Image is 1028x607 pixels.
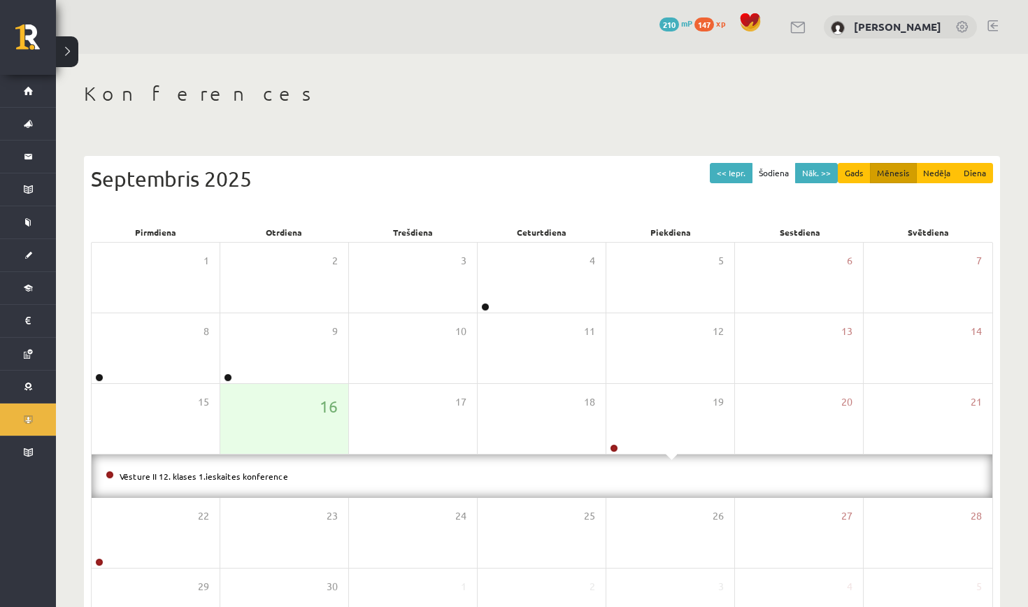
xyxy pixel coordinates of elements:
div: Pirmdiena [91,222,220,242]
div: Svētdiena [864,222,993,242]
span: 3 [461,253,466,269]
span: xp [716,17,725,29]
span: 29 [198,579,209,594]
span: 27 [841,508,852,524]
span: 6 [847,253,852,269]
div: Otrdiena [220,222,348,242]
span: 3 [718,579,724,594]
span: 19 [713,394,724,410]
a: 210 mP [659,17,692,29]
button: Gads [838,163,871,183]
span: 16 [320,394,338,418]
span: 11 [584,324,595,339]
span: 23 [327,508,338,524]
button: Nedēļa [916,163,957,183]
div: Septembris 2025 [91,163,993,194]
span: 4 [847,579,852,594]
span: 25 [584,508,595,524]
span: 9 [332,324,338,339]
span: 5 [718,253,724,269]
img: Justīne Everte [831,21,845,35]
div: Sestdiena [735,222,864,242]
span: 17 [455,394,466,410]
span: mP [681,17,692,29]
span: 1 [461,579,466,594]
span: 2 [590,579,595,594]
span: 22 [198,508,209,524]
button: << Iepr. [710,163,752,183]
span: 210 [659,17,679,31]
div: Ceturtdiena [478,222,606,242]
span: 10 [455,324,466,339]
span: 1 [204,253,209,269]
span: 21 [971,394,982,410]
a: 147 xp [694,17,732,29]
button: Diena [957,163,993,183]
a: [PERSON_NAME] [854,20,941,34]
button: Nāk. >> [795,163,838,183]
span: 15 [198,394,209,410]
button: Mēnesis [870,163,917,183]
span: 26 [713,508,724,524]
div: Piekdiena [606,222,735,242]
span: 4 [590,253,595,269]
span: 30 [327,579,338,594]
span: 147 [694,17,714,31]
a: Rīgas 1. Tālmācības vidusskola [15,24,56,59]
button: Šodiena [752,163,796,183]
span: 28 [971,508,982,524]
div: Trešdiena [349,222,478,242]
span: 12 [713,324,724,339]
a: Vēsture II 12. klases 1.ieskaites konference [120,471,288,482]
span: 14 [971,324,982,339]
span: 5 [976,579,982,594]
span: 7 [976,253,982,269]
span: 20 [841,394,852,410]
span: 13 [841,324,852,339]
span: 18 [584,394,595,410]
span: 2 [332,253,338,269]
span: 8 [204,324,209,339]
span: 24 [455,508,466,524]
h1: Konferences [84,82,1000,106]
